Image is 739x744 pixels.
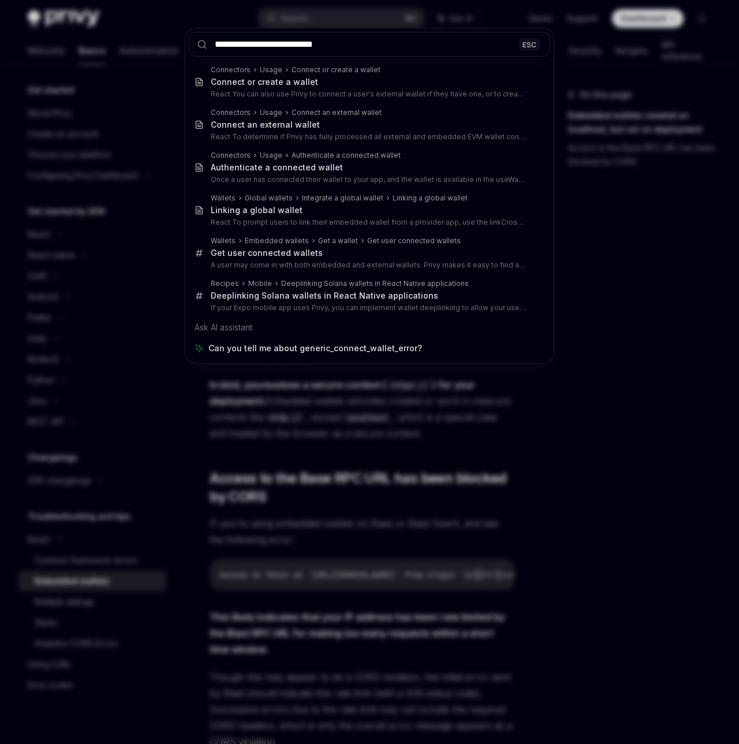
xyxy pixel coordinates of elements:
[211,77,318,87] div: Connect or create a wallet
[211,218,526,227] p: React To prompt users to link their embedded wallet from a provider app, use the linkCrossAppAccoun
[211,151,251,160] div: Connectors
[260,108,282,117] div: Usage
[292,108,382,117] div: Connect an external wallet
[367,236,461,245] div: Get user connected wallets
[211,303,526,313] p: If your Expo mobile app uses Privy, you can implement wallet deeplinking to allow your users to conn
[211,236,236,245] div: Wallets
[292,65,380,75] div: Connect or create a wallet
[211,90,526,99] p: React You can also use Privy to connect a user's external wallet if they have one, or to create an e
[211,175,526,184] p: Once a user has connected their wallet to your app, and the wallet is available in the useWallets or
[260,151,282,160] div: Usage
[211,162,343,173] div: Authenticate a connected wallet
[211,248,323,258] div: Get user connected wallets
[245,194,293,203] div: Global wallets
[318,236,358,245] div: Get a wallet
[211,120,320,130] div: Connect an external wallet
[189,317,550,338] div: Ask AI assistant
[245,236,309,245] div: Embedded wallets
[302,194,383,203] div: Integrate a global wallet
[211,205,303,215] div: Linking a global wallet
[211,261,526,270] p: A user may come in with both embedded and external wallets. Privy makes it easy to find all of a use
[292,151,401,160] div: Authenticate a connected wallet
[260,65,282,75] div: Usage
[211,108,251,117] div: Connectors
[211,291,438,301] div: Deeplinking Solana wallets in React Native applications
[281,279,469,288] div: Deeplinking Solana wallets in React Native applications
[211,65,251,75] div: Connectors
[211,194,236,203] div: Wallets
[211,132,526,142] p: React To determine if Privy has fully processed all external and embedded EVM wallet connections, us
[519,38,540,50] div: ESC
[211,279,239,288] div: Recipes
[248,279,272,288] div: Mobile
[393,194,468,203] div: Linking a global wallet
[208,343,422,354] span: Can you tell me about generic_connect_wallet_error?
